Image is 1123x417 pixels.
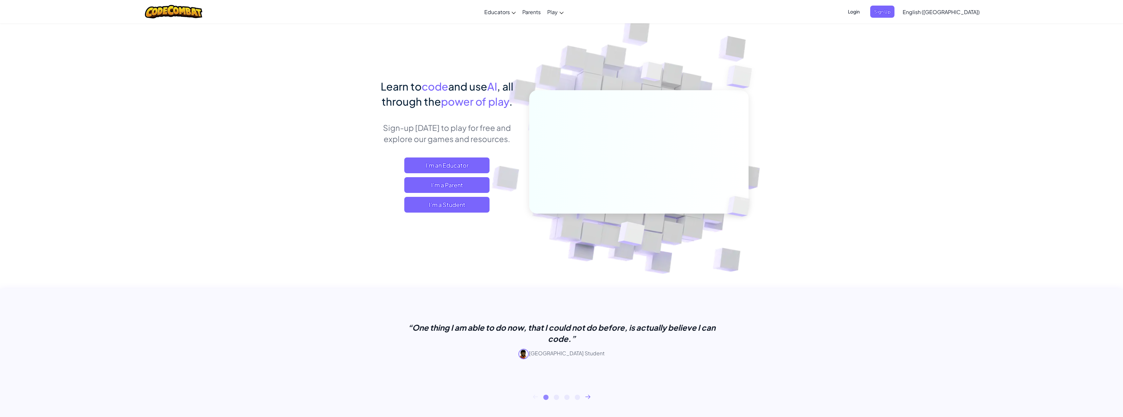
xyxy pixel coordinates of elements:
span: code [422,80,448,93]
span: Play [547,9,558,15]
a: I'm a Parent [404,177,490,193]
span: English ([GEOGRAPHIC_DATA]) [903,9,980,15]
a: I'm an Educator [404,157,490,173]
img: CodeCombat logo [145,5,202,18]
p: “One thing I am able to do now, that I could not do before, is actually believe I can code.” [398,322,726,344]
button: 4 [575,395,580,400]
img: Overlap cubes [602,208,660,262]
span: . [509,95,512,108]
span: AI [487,80,497,93]
a: Play [544,3,567,21]
span: Learn to [381,80,422,93]
button: 3 [564,395,570,400]
a: English ([GEOGRAPHIC_DATA]) [899,3,983,21]
button: Login [844,6,864,18]
button: 1 [543,395,549,400]
button: 2 [554,395,559,400]
span: power of play [441,95,509,108]
span: Educators [484,9,510,15]
button: Sign Up [870,6,894,18]
span: and use [448,80,487,93]
a: Educators [481,3,519,21]
img: Overlap cubes [713,49,770,105]
a: Parents [519,3,544,21]
button: I'm a Student [404,197,490,213]
p: [GEOGRAPHIC_DATA] Student [398,349,726,359]
img: Overlap cubes [628,49,675,98]
p: Sign-up [DATE] to play for free and explore our games and resources. [375,122,519,144]
img: Overlap cubes [716,182,765,230]
img: avatar [518,349,529,359]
